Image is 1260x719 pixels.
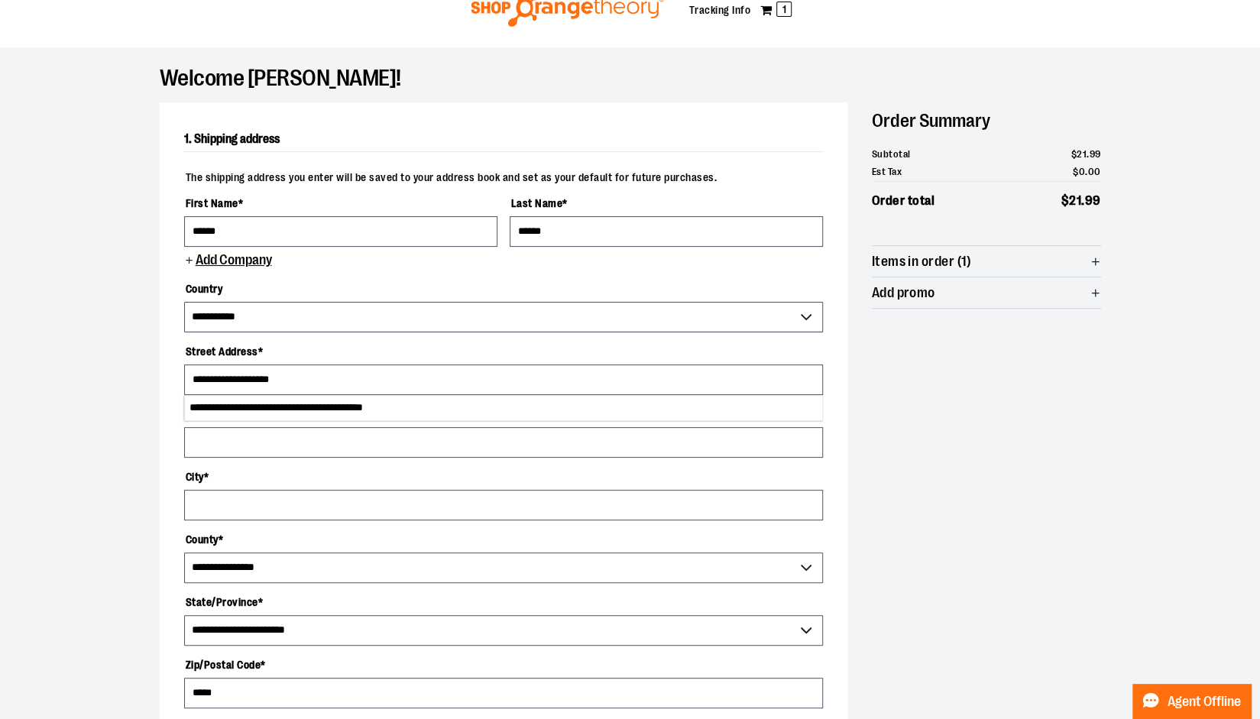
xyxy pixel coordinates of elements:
[1132,684,1251,719] button: Agent Offline
[872,277,1101,308] button: Add promo
[184,127,823,152] h2: 1. Shipping address
[1077,148,1087,160] span: 21
[776,2,792,17] span: 1
[184,338,823,364] label: Street Address *
[1087,148,1090,160] span: .
[184,589,823,615] label: State/Province *
[1079,166,1086,177] span: 0
[184,526,823,552] label: County *
[872,147,911,162] span: Subtotal
[872,102,1101,139] h2: Order Summary
[1088,166,1101,177] span: 00
[160,72,1101,84] h1: Welcome [PERSON_NAME]!
[872,246,1101,277] button: Items in order (1)
[184,276,823,302] label: Country
[194,253,272,267] span: Add Company
[184,190,497,216] label: First Name *
[872,254,972,269] span: Items in order (1)
[1069,193,1081,208] span: 21
[872,286,935,300] span: Add promo
[1085,193,1101,208] span: 99
[872,191,935,211] span: Order total
[1071,148,1077,160] span: $
[1073,166,1079,177] span: $
[184,164,823,184] p: The shipping address you enter will be saved to your address book and set as your default for fut...
[1168,695,1241,709] span: Agent Offline
[184,253,272,270] button: Add Company
[872,164,902,180] span: Est Tax
[1085,166,1088,177] span: .
[1061,193,1070,208] span: $
[510,190,823,216] label: Last Name *
[184,464,823,490] label: City *
[689,4,751,16] a: Tracking Info
[1090,148,1101,160] span: 99
[1081,193,1085,208] span: .
[184,652,823,678] label: Zip/Postal Code *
